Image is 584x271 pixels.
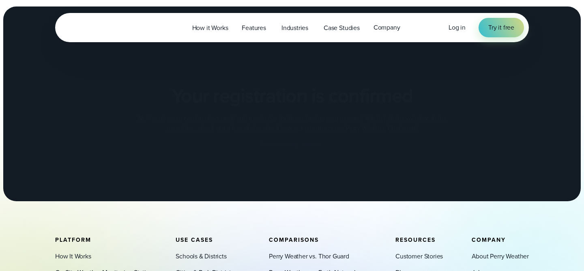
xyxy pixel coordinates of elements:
[374,23,400,32] span: Company
[242,23,266,33] span: Features
[192,23,228,33] span: How it Works
[395,236,436,244] span: Resources
[324,23,360,33] span: Case Studies
[395,252,443,261] a: Customer Stories
[176,236,213,244] span: Use Cases
[269,236,319,244] span: Comparisons
[55,252,91,261] a: How It Works
[472,252,529,261] a: About Perry Weather
[317,19,367,36] a: Case Studies
[472,236,506,244] span: Company
[449,23,466,32] a: Log in
[479,18,524,37] a: Try it free
[269,252,349,261] a: Perry Weather vs. Thor Guard
[55,236,91,244] span: Platform
[185,19,235,36] a: How it Works
[488,23,514,32] span: Try it free
[176,252,226,261] a: Schools & Districts
[281,23,308,33] span: Industries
